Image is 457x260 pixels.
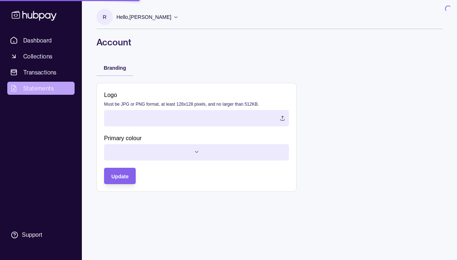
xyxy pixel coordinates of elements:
[7,227,75,243] a: Support
[22,231,42,239] div: Support
[7,66,75,79] a: Transactions
[104,65,126,71] span: Branding
[23,68,57,77] span: Transactions
[116,13,171,21] p: Hello, [PERSON_NAME]
[23,36,52,45] span: Dashboard
[23,84,54,93] span: Statements
[104,92,117,98] p: Logo
[96,36,442,48] h1: Account
[104,102,259,107] p: Must be JPG or PNG format, at least 128x128 pixels, and no larger than 512KB.
[7,50,75,63] a: Collections
[103,13,106,21] p: R
[111,174,128,179] span: Update
[104,90,259,108] label: Logo
[104,168,136,184] button: Update
[104,144,289,161] button: Primary colour
[7,34,75,47] a: Dashboard
[104,135,142,141] p: Primary colour
[23,52,52,61] span: Collections
[104,134,142,142] label: Primary colour
[7,82,75,95] a: Statements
